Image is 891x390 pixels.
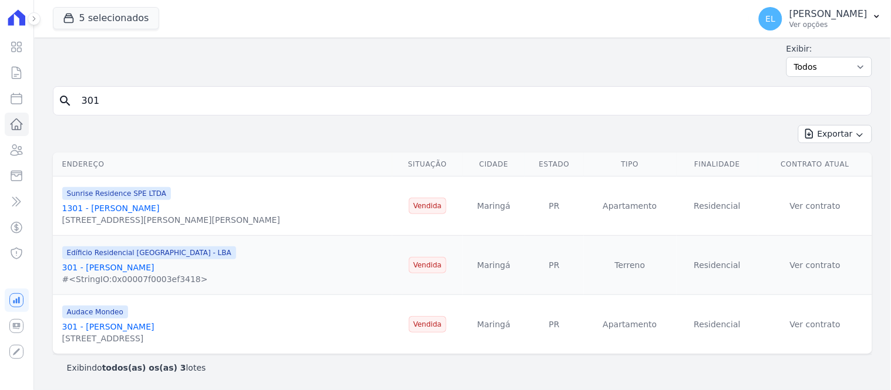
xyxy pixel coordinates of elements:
span: Vendida [409,316,446,333]
div: [STREET_ADDRESS] [62,333,154,344]
span: Edíficio Residencial [GEOGRAPHIC_DATA] - LBA [62,246,236,259]
a: Ver contrato [790,320,840,329]
div: #<StringIO:0x00007f0003ef3418> [62,273,236,285]
button: EL [PERSON_NAME] Ver opções [749,2,891,35]
i: search [58,94,72,108]
p: Exibindo lotes [67,362,206,374]
td: Apartamento [584,177,677,236]
a: Ver contrato [790,260,840,270]
b: todos(as) os(as) 3 [102,363,186,372]
td: Maringá [463,295,525,354]
span: Vendida [409,257,446,273]
td: Residencial [677,177,758,236]
td: PR [525,177,584,236]
td: Apartamento [584,295,677,354]
span: Vendida [409,198,446,214]
td: Terreno [584,236,677,295]
th: Endereço [53,152,392,177]
td: Maringá [463,177,525,236]
label: Exibir: [786,43,872,55]
span: Sunrise Residence SPE LTDA [62,187,172,200]
a: Ver contrato [790,201,840,211]
a: 1301 - [PERSON_NAME] [62,204,160,213]
button: Exportar [798,125,872,143]
th: Cidade [463,152,525,177]
th: Estado [525,152,584,177]
span: EL [766,15,776,23]
input: Buscar por nome [75,89,867,113]
p: Ver opções [789,20,868,29]
td: PR [525,295,584,354]
th: Contrato Atual [758,152,872,177]
a: 301 - [PERSON_NAME] [62,322,154,331]
td: Residencial [677,236,758,295]
td: Maringá [463,236,525,295]
div: [STREET_ADDRESS][PERSON_NAME][PERSON_NAME] [62,214,280,226]
p: [PERSON_NAME] [789,8,868,20]
th: Situação [392,152,463,177]
a: 301 - [PERSON_NAME] [62,263,154,272]
td: PR [525,236,584,295]
span: Audace Mondeo [62,306,128,318]
th: Tipo [584,152,677,177]
th: Finalidade [677,152,758,177]
button: 5 selecionados [53,7,159,29]
td: Residencial [677,295,758,354]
